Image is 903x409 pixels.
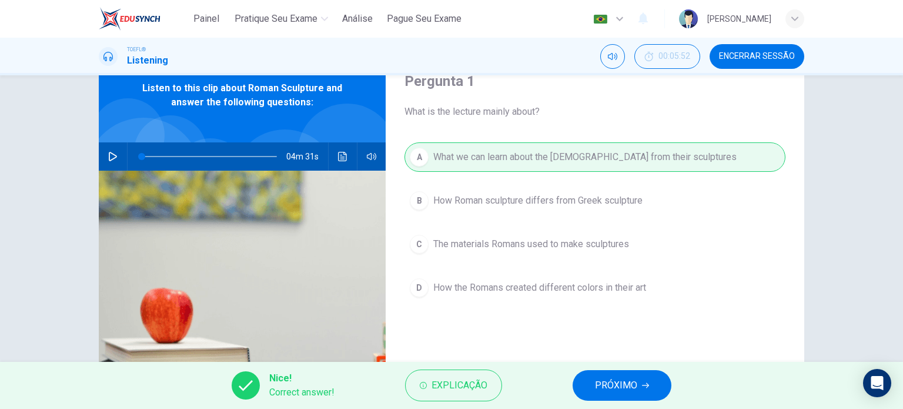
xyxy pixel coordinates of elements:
[269,385,335,400] span: Correct answer!
[710,44,804,69] button: Encerrar Sessão
[337,8,377,29] button: Análise
[286,142,328,171] span: 04m 31s
[404,105,785,119] span: What is the lecture mainly about?
[188,8,225,29] button: Painel
[573,370,671,401] button: PRÓXIMO
[333,142,352,171] button: Clique para ver a transcrição do áudio
[99,7,188,31] a: EduSynch logo
[230,8,333,29] button: Pratique seu exame
[269,371,335,385] span: Nice!
[600,44,625,69] div: Silenciar
[387,12,461,26] span: Pague Seu Exame
[593,15,608,24] img: pt
[863,369,891,397] div: Open Intercom Messenger
[719,52,795,61] span: Encerrar Sessão
[99,7,160,31] img: EduSynch logo
[634,44,700,69] button: 00:05:52
[342,12,373,26] span: Análise
[127,54,168,68] h1: Listening
[382,8,466,29] button: Pague Seu Exame
[707,12,771,26] div: [PERSON_NAME]
[235,12,317,26] span: Pratique seu exame
[193,12,219,26] span: Painel
[634,44,700,69] div: Esconder
[432,377,487,394] span: Explicação
[679,9,698,28] img: Profile picture
[595,377,637,394] span: PRÓXIMO
[658,52,690,61] span: 00:05:52
[404,72,785,91] h4: Pergunta 1
[137,81,347,109] span: Listen to this clip about Roman Sculpture and answer the following questions:
[127,45,146,54] span: TOEFL®
[405,370,502,401] button: Explicação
